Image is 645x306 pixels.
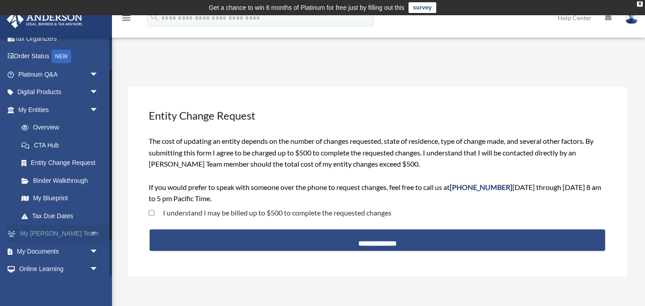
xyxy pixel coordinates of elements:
[13,190,112,207] a: My Blueprint
[6,260,112,278] a: Online Learningarrow_drop_down
[4,11,85,28] img: Anderson Advisors Platinum Portal
[6,242,112,260] a: My Documentsarrow_drop_down
[90,260,107,279] span: arrow_drop_down
[13,119,112,137] a: Overview
[90,101,107,119] span: arrow_drop_down
[90,65,107,84] span: arrow_drop_down
[6,65,112,83] a: Platinum Q&Aarrow_drop_down
[625,11,638,24] img: User Pic
[13,136,112,154] a: CTA Hub
[6,225,112,243] a: My [PERSON_NAME] Teamarrow_drop_down
[121,13,132,23] i: menu
[6,47,112,66] a: Order StatusNEW
[6,30,112,47] a: Tax Organizers
[13,172,112,190] a: Binder Walkthrough
[52,50,71,63] div: NEW
[408,2,436,13] a: survey
[148,107,607,124] h3: Entity Change Request
[6,101,112,119] a: My Entitiesarrow_drop_down
[13,207,112,225] a: Tax Due Dates
[150,12,159,22] i: search
[450,183,512,191] span: [PHONE_NUMBER]
[121,16,132,23] a: menu
[90,83,107,102] span: arrow_drop_down
[149,137,601,203] span: The cost of updating an entity depends on the number of changes requested, state of residence, ty...
[637,1,643,7] div: close
[13,154,107,172] a: Entity Change Request
[90,225,107,243] span: arrow_drop_down
[155,209,391,216] label: I understand I may be billed up to $500 to complete the requested changes
[209,2,404,13] div: Get a chance to win 6 months of Platinum for free just by filling out this
[6,83,112,101] a: Digital Productsarrow_drop_down
[90,242,107,261] span: arrow_drop_down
